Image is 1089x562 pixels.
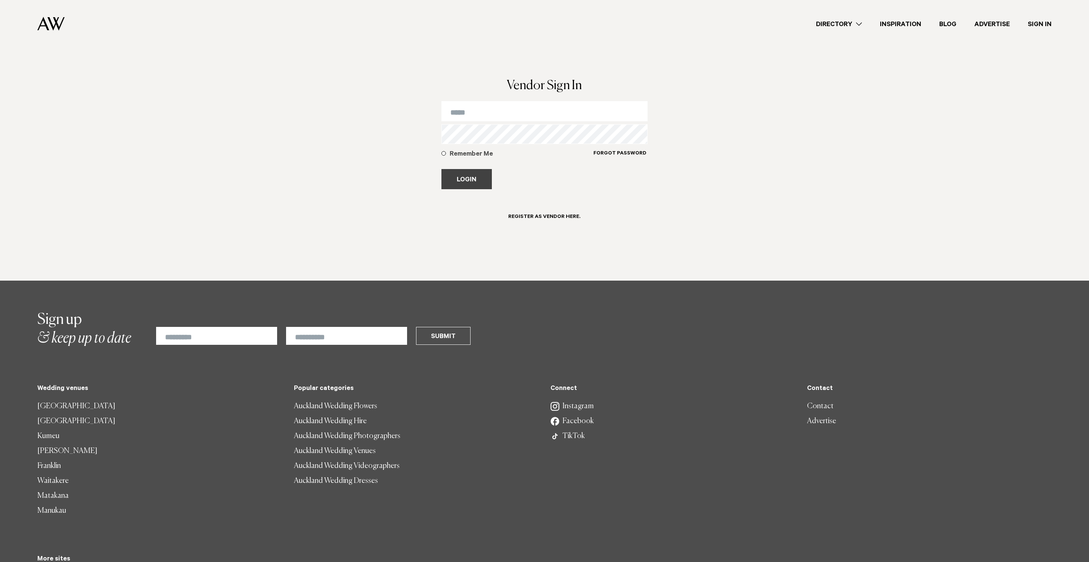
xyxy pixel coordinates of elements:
[441,169,492,189] button: Login
[294,444,539,459] a: Auckland Wedding Venues
[37,17,65,31] img: Auckland Weddings Logo
[593,150,647,166] a: Forgot Password
[37,488,282,503] a: Matakana
[807,19,871,29] a: Directory
[450,150,593,159] h5: Remember Me
[37,503,282,518] a: Manukau
[37,399,282,414] a: [GEOGRAPHIC_DATA]
[294,459,539,474] a: Auckland Wedding Videographers
[37,459,282,474] a: Franklin
[294,414,539,429] a: Auckland Wedding Hire
[37,310,131,348] h2: & keep up to date
[807,399,1052,414] a: Contact
[37,385,282,393] h5: Wedding venues
[550,385,795,393] h5: Connect
[499,207,589,231] a: Register as Vendor here.
[807,385,1052,393] h5: Contact
[871,19,930,29] a: Inspiration
[37,312,82,327] span: Sign up
[37,474,282,488] a: Waitakere
[294,429,539,444] a: Auckland Wedding Photographers
[37,414,282,429] a: [GEOGRAPHIC_DATA]
[807,414,1052,429] a: Advertise
[416,327,471,345] button: Submit
[508,214,580,221] h6: Register as Vendor here.
[965,19,1019,29] a: Advertise
[930,19,965,29] a: Blog
[37,429,282,444] a: Kumeu
[593,150,646,157] h6: Forgot Password
[550,429,795,444] a: TikTok
[294,385,539,393] h5: Popular categories
[294,474,539,488] a: Auckland Wedding Dresses
[441,79,648,92] h1: Vendor Sign In
[1019,19,1061,29] a: Sign In
[294,399,539,414] a: Auckland Wedding Flowers
[550,399,795,414] a: Instagram
[550,414,795,429] a: Facebook
[37,444,282,459] a: [PERSON_NAME]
